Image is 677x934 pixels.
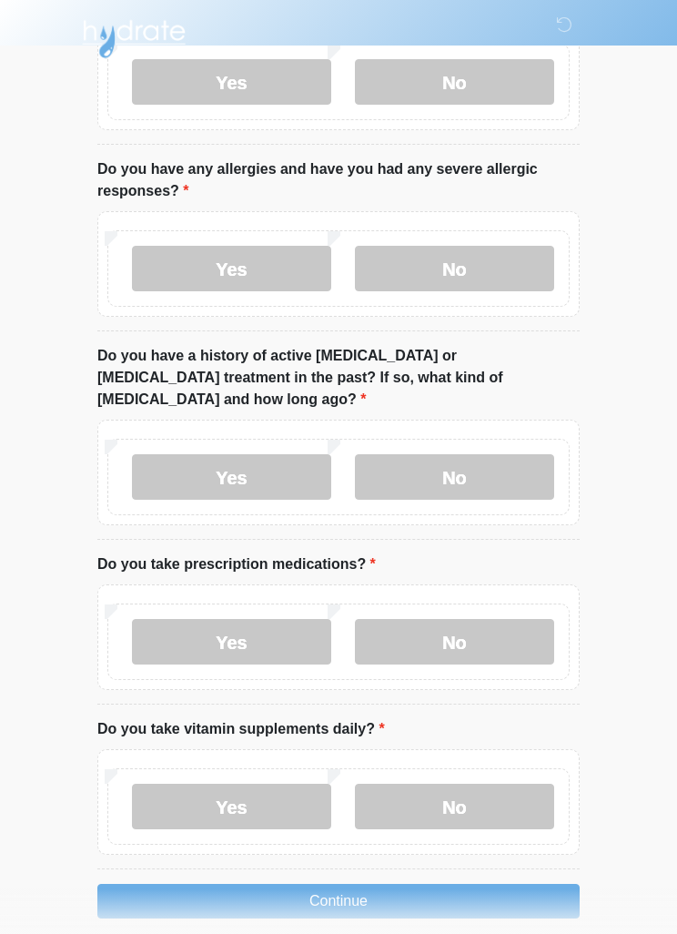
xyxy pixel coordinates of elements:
[355,59,554,105] label: No
[132,619,331,665] label: Yes
[97,158,580,202] label: Do you have any allergies and have you had any severe allergic responses?
[132,784,331,829] label: Yes
[132,59,331,105] label: Yes
[132,246,331,291] label: Yes
[355,784,554,829] label: No
[132,454,331,500] label: Yes
[97,884,580,919] button: Continue
[79,14,188,59] img: Hydrate IV Bar - Scottsdale Logo
[355,454,554,500] label: No
[97,345,580,411] label: Do you have a history of active [MEDICAL_DATA] or [MEDICAL_DATA] treatment in the past? If so, wh...
[355,619,554,665] label: No
[97,553,376,575] label: Do you take prescription medications?
[97,718,385,740] label: Do you take vitamin supplements daily?
[355,246,554,291] label: No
